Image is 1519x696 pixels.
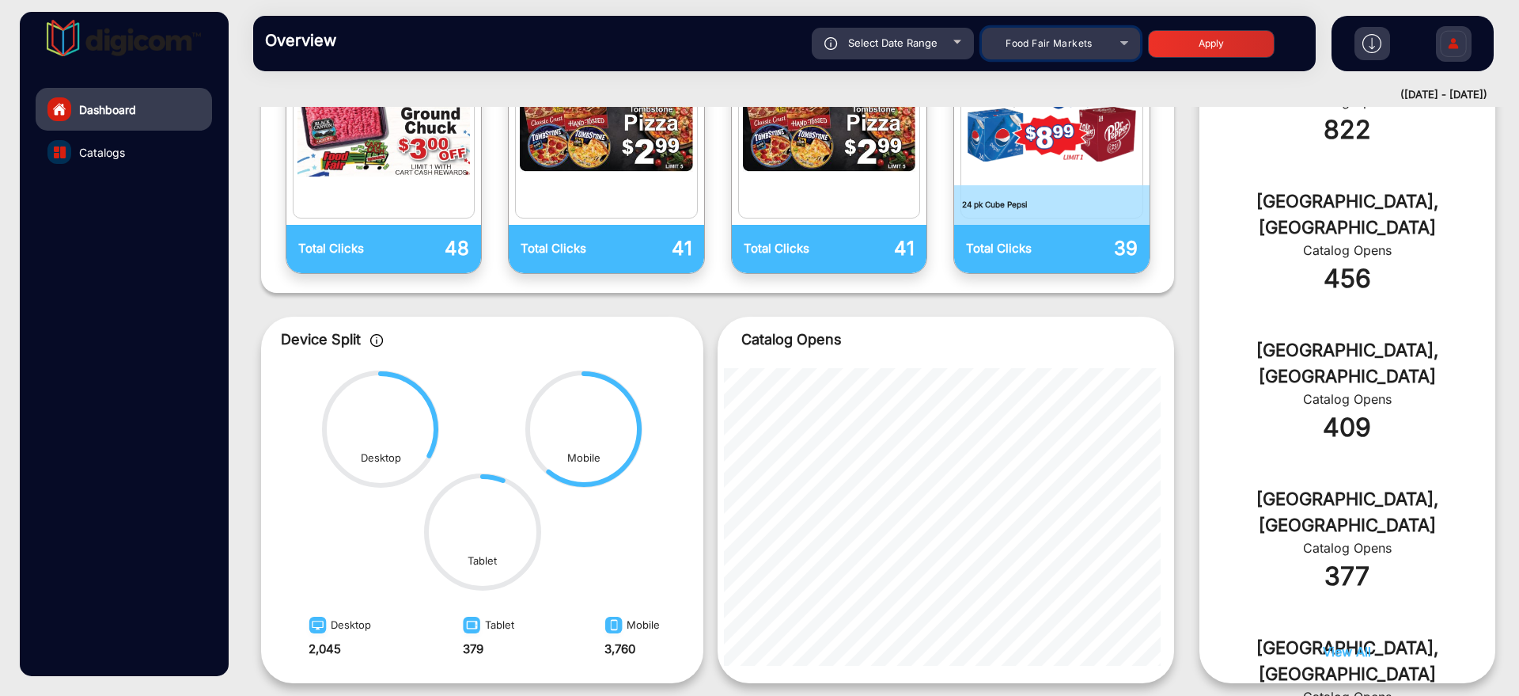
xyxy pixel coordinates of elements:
p: Total Clicks [966,240,1051,258]
div: Desktop [305,611,371,641]
p: 24 pk Cube Pepsi [954,185,1150,225]
div: Mobile [600,611,660,641]
div: 456 [1223,260,1472,298]
img: image [458,615,485,641]
img: Sign%20Up.svg [1437,18,1470,74]
img: icon [370,334,384,347]
button: Apply [1148,30,1275,58]
div: Tablet [468,553,497,569]
div: 377 [1223,557,1472,595]
span: Select Date Range [848,36,938,49]
img: catalog [965,40,1138,214]
div: Mobile [567,451,600,466]
div: Catalog Opens [1223,538,1472,557]
p: 39 [1052,234,1138,263]
p: Catalog Opens [741,329,1150,350]
button: View All [1323,642,1371,675]
h3: Overview [265,31,487,50]
div: Catalog Opens [1223,241,1472,260]
img: icon [824,37,838,50]
div: [GEOGRAPHIC_DATA], [GEOGRAPHIC_DATA] [1223,188,1472,241]
div: Desktop [361,451,401,466]
div: 822 [1223,111,1472,149]
p: 48 [384,234,469,263]
p: Total Clicks [744,240,829,258]
a: Dashboard [36,88,212,131]
div: 409 [1223,409,1472,447]
div: [GEOGRAPHIC_DATA], [GEOGRAPHIC_DATA] [1223,635,1472,687]
img: image [600,615,627,641]
strong: 379 [463,641,483,656]
img: catalog [54,146,66,158]
img: catalog [520,40,693,214]
div: ([DATE] - [DATE]) [237,87,1487,103]
p: 41 [606,234,691,263]
span: Food Fair Markets [1006,37,1092,49]
img: catalog [297,40,471,214]
p: Total Clicks [298,240,384,258]
span: Device Split [281,331,361,348]
span: Dashboard [79,101,136,118]
strong: 3,760 [604,641,635,656]
img: image [305,615,331,641]
strong: 2,045 [309,641,341,656]
span: Catalogs [79,144,125,161]
span: View All [1323,644,1371,660]
div: Catalog Opens [1223,390,1472,409]
img: catalog [743,40,916,214]
img: home [52,102,66,116]
div: [GEOGRAPHIC_DATA], [GEOGRAPHIC_DATA] [1223,486,1472,538]
img: vmg-logo [47,20,202,56]
div: Tablet [458,611,514,641]
a: Catalogs [36,131,212,173]
img: h2download.svg [1362,34,1381,53]
p: Total Clicks [521,240,606,258]
div: [GEOGRAPHIC_DATA], [GEOGRAPHIC_DATA] [1223,337,1472,390]
p: 41 [829,234,915,263]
